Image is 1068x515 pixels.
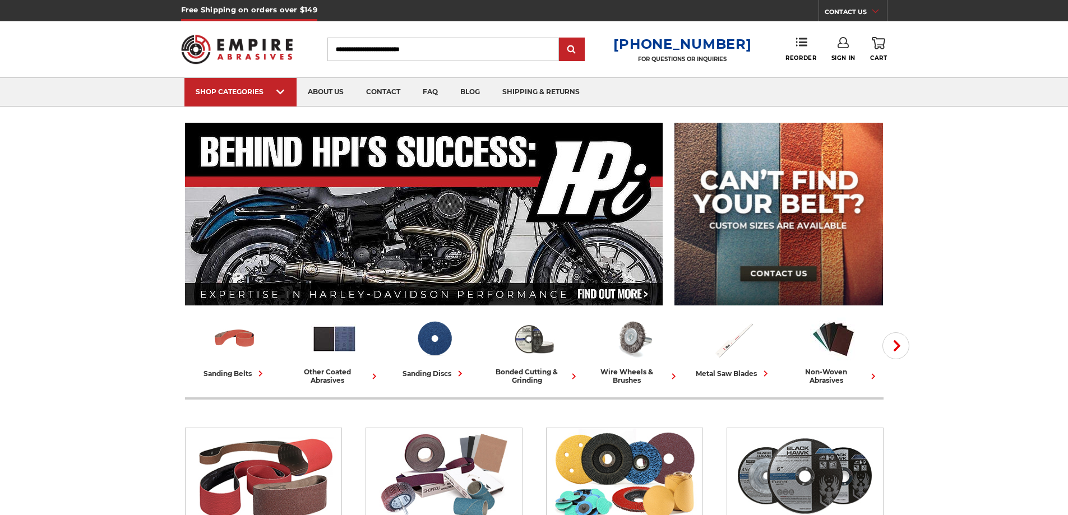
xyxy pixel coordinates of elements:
img: Non-woven Abrasives [810,316,857,362]
img: Banner for an interview featuring Horsepower Inc who makes Harley performance upgrades featured o... [185,123,663,305]
a: faq [412,78,449,106]
span: Reorder [785,54,816,62]
a: CONTACT US [825,6,887,21]
a: wire wheels & brushes [589,316,679,384]
a: sanding discs [389,316,480,379]
a: [PHONE_NUMBER] [613,36,751,52]
img: Wire Wheels & Brushes [611,316,657,362]
a: metal saw blades [688,316,779,379]
input: Submit [561,39,583,61]
a: Reorder [785,37,816,61]
a: blog [449,78,491,106]
span: Cart [870,54,887,62]
span: Sign In [831,54,856,62]
img: Sanding Belts [211,316,258,362]
img: Empire Abrasives [181,27,293,71]
div: metal saw blades [696,368,771,379]
img: promo banner for custom belts. [674,123,883,305]
p: FOR QUESTIONS OR INQUIRIES [613,55,751,63]
a: contact [355,78,412,106]
div: sanding belts [204,368,266,379]
a: Cart [870,37,887,62]
a: about us [297,78,355,106]
button: Next [882,332,909,359]
img: Other Coated Abrasives [311,316,358,362]
a: shipping & returns [491,78,591,106]
a: other coated abrasives [289,316,380,384]
img: Sanding Discs [411,316,457,362]
div: other coated abrasives [289,368,380,384]
a: bonded cutting & grinding [489,316,580,384]
div: sanding discs [403,368,466,379]
div: non-woven abrasives [788,368,879,384]
div: SHOP CATEGORIES [196,87,285,96]
a: sanding belts [189,316,280,379]
div: wire wheels & brushes [589,368,679,384]
a: non-woven abrasives [788,316,879,384]
img: Bonded Cutting & Grinding [511,316,557,362]
img: Metal Saw Blades [710,316,757,362]
div: bonded cutting & grinding [489,368,580,384]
